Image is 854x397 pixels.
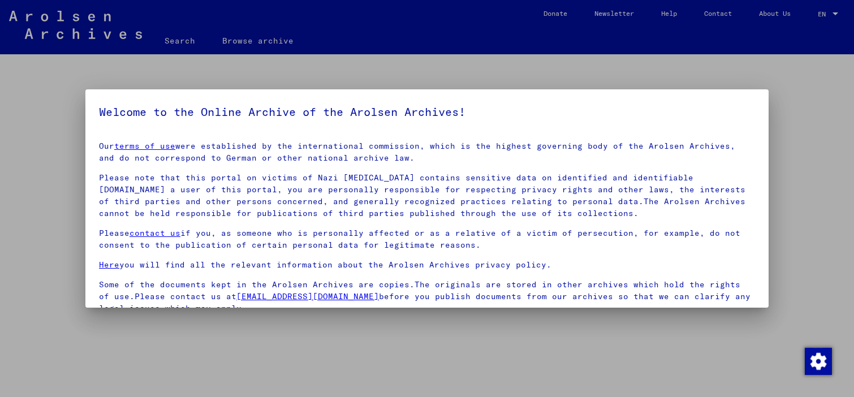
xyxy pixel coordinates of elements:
[99,172,755,219] p: Please note that this portal on victims of Nazi [MEDICAL_DATA] contains sensitive data on identif...
[99,227,755,251] p: Please if you, as someone who is personally affected or as a relative of a victim of persecution,...
[99,279,755,314] p: Some of the documents kept in the Arolsen Archives are copies.The originals are stored in other a...
[236,291,379,301] a: [EMAIL_ADDRESS][DOMAIN_NAME]
[99,103,755,121] h5: Welcome to the Online Archive of the Arolsen Archives!
[99,260,119,270] a: Here
[114,141,175,151] a: terms of use
[130,228,180,238] a: contact us
[99,259,755,271] p: you will find all the relevant information about the Arolsen Archives privacy policy.
[805,348,832,375] img: Change consent
[99,140,755,164] p: Our were established by the international commission, which is the highest governing body of the ...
